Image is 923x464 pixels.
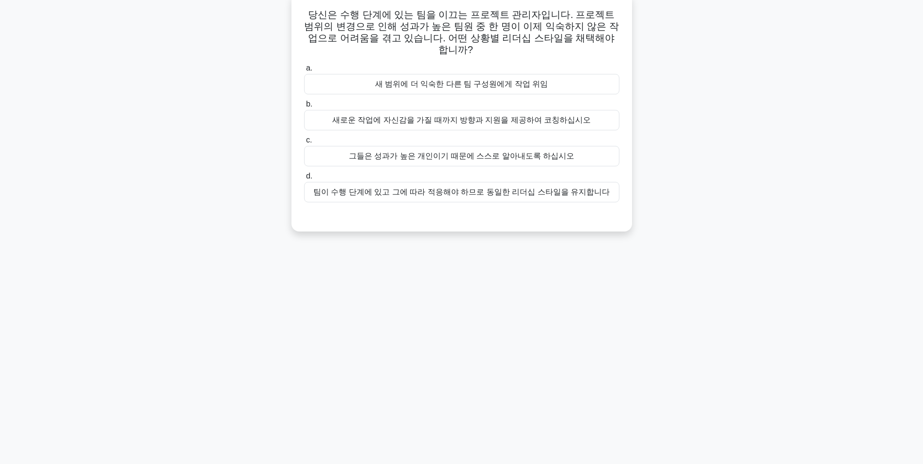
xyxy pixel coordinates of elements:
span: c. [306,136,312,144]
span: b. [306,100,312,108]
div: 팀이 수행 단계에 있고 그에 따라 적응해야 하므로 동일한 리더십 스타일을 유지합니다 [304,182,619,202]
div: 새로운 작업에 자신감을 가질 때까지 방향과 지원을 제공하여 코칭하십시오 [304,110,619,130]
font: 당신은 수행 단계에 있는 팀을 이끄는 프로젝트 관리자입니다. 프로젝트 범위의 변경으로 인해 성과가 높은 팀원 중 한 명이 이제 익숙하지 않은 작업으로 어려움을 겪고 있습니다.... [304,9,619,55]
div: 새 범위에 더 익숙한 다른 팀 구성원에게 작업 위임 [304,74,619,94]
span: d. [306,172,312,180]
span: a. [306,64,312,72]
div: 그들은 성과가 높은 개인이기 때문에 스스로 알아내도록 하십시오 [304,146,619,166]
